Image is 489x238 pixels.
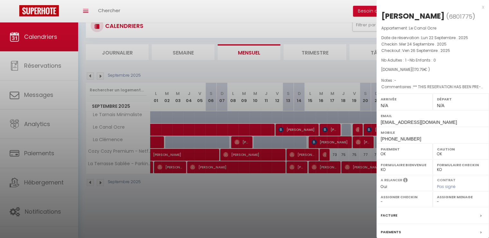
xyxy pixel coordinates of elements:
[381,212,397,219] label: Facture
[381,146,429,152] label: Paiement
[381,229,401,235] label: Paiements
[409,25,436,31] span: Le Canal Ocre
[402,48,450,53] span: Ven 26 Septembre . 2025
[376,3,484,11] div: x
[381,113,485,119] label: Email
[410,57,436,63] span: Nb Enfants : 0
[381,162,429,168] label: Formulaire Bienvenue
[394,78,396,83] span: -
[437,194,485,200] label: Assigner Menage
[403,177,408,184] i: Sélectionner OUI si vous souhaiter envoyer les séquences de messages post-checkout
[437,184,456,189] span: Pas signé
[381,57,436,63] span: Nb Adultes : 1 -
[381,77,484,84] p: Notes :
[381,177,402,183] label: A relancer
[437,162,485,168] label: Formulaire Checkin
[421,35,468,40] span: Lun 22 Septembre . 2025
[381,35,484,41] p: Date de réservation :
[381,136,421,141] span: [PHONE_NUMBER]
[381,11,445,21] div: [PERSON_NAME]
[381,67,484,73] div: [DOMAIN_NAME]
[381,47,484,54] p: Checkout :
[446,12,475,21] span: ( )
[381,103,388,108] span: N/A
[381,120,457,125] span: [EMAIL_ADDRESS][DOMAIN_NAME]
[381,84,484,90] p: Commentaires :
[413,67,424,72] span: 170.79
[381,41,484,47] p: Checkin :
[437,96,485,102] label: Départ
[437,103,444,108] span: N/A
[437,177,456,182] label: Contrat
[381,194,429,200] label: Assigner Checkin
[412,67,430,72] span: ( € )
[399,41,447,47] span: Mer 24 Septembre . 2025
[381,96,429,102] label: Arrivée
[437,146,485,152] label: Caution
[381,25,484,31] p: Appartement :
[381,129,485,136] label: Mobile
[449,13,472,21] span: 6801775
